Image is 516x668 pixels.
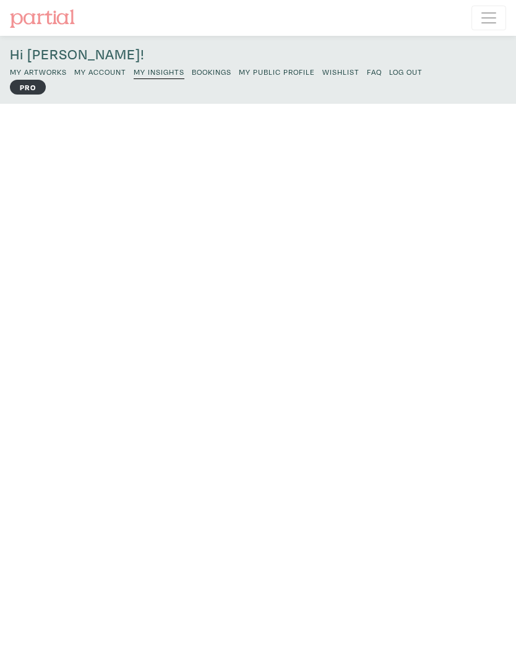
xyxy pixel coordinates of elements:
[74,64,126,78] a: My Account
[322,64,359,78] a: Wishlist
[367,64,382,78] a: FAQ
[389,64,423,78] a: Log Out
[239,64,315,78] a: My Public Profile
[471,6,506,30] button: Toggle navigation
[134,64,184,79] a: My Insights
[10,80,46,95] strong: PRO
[389,67,423,77] small: Log Out
[15,137,62,146] a: Overview
[168,119,436,142] p: Your insight information is automatically refreshed every 7 days. Date last updated [DATE].
[10,46,506,64] h4: Hi [PERSON_NAME]!
[15,156,59,166] a: Artwork
[367,67,382,77] small: FAQ
[10,67,67,77] small: My Artworks
[74,67,126,77] small: My Account
[322,67,359,77] small: Wishlist
[134,67,184,77] small: My Insights
[10,64,67,78] a: My Artworks
[192,64,231,78] a: Bookings
[239,67,315,77] small: My Public Profile
[192,67,231,77] small: Bookings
